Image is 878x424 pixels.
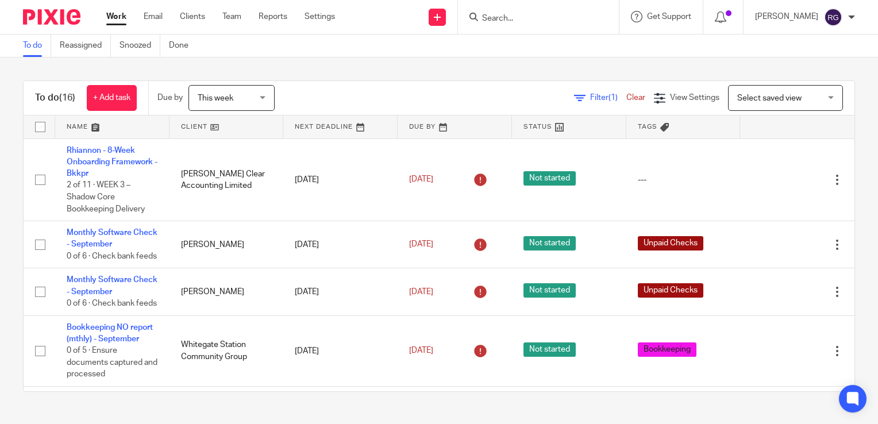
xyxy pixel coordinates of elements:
[35,92,75,104] h1: To do
[590,94,626,102] span: Filter
[409,347,433,355] span: [DATE]
[259,11,287,22] a: Reports
[67,182,145,213] span: 2 of 11 · WEEK 3 – Shadow Core Bookkeeping Delivery
[283,138,398,221] td: [DATE]
[523,283,576,298] span: Not started
[23,34,51,57] a: To do
[409,241,433,249] span: [DATE]
[824,8,842,26] img: svg%3E
[67,229,157,248] a: Monthly Software Check - September
[106,11,126,22] a: Work
[638,342,696,357] span: Bookkeeping
[60,34,111,57] a: Reassigned
[626,94,645,102] a: Clear
[638,174,729,186] div: ---
[638,236,703,250] span: Unpaid Checks
[409,176,433,184] span: [DATE]
[481,14,584,24] input: Search
[670,94,719,102] span: View Settings
[409,288,433,296] span: [DATE]
[222,11,241,22] a: Team
[144,11,163,22] a: Email
[283,221,398,268] td: [DATE]
[523,342,576,357] span: Not started
[67,346,157,378] span: 0 of 5 · Ensure documents captured and processed
[180,11,205,22] a: Clients
[67,276,157,295] a: Monthly Software Check - September
[283,315,398,386] td: [DATE]
[198,94,233,102] span: This week
[638,283,703,298] span: Unpaid Checks
[755,11,818,22] p: [PERSON_NAME]
[170,138,284,221] td: [PERSON_NAME] Clear Accounting Limited
[283,268,398,315] td: [DATE]
[523,171,576,186] span: Not started
[647,13,691,21] span: Get Support
[120,34,160,57] a: Snoozed
[157,92,183,103] p: Due by
[67,323,153,343] a: Bookkeeping NO report (mthly) - September
[523,236,576,250] span: Not started
[170,268,284,315] td: [PERSON_NAME]
[67,252,157,260] span: 0 of 6 · Check bank feeds
[169,34,197,57] a: Done
[170,221,284,268] td: [PERSON_NAME]
[638,124,657,130] span: Tags
[23,9,80,25] img: Pixie
[87,85,137,111] a: + Add task
[67,147,157,178] a: Rhiannon - 8-Week Onboarding Framework - Bkkpr
[737,94,802,102] span: Select saved view
[609,94,618,102] span: (1)
[305,11,335,22] a: Settings
[170,315,284,386] td: Whitegate Station Community Group
[59,93,75,102] span: (16)
[67,299,157,307] span: 0 of 6 · Check bank feeds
